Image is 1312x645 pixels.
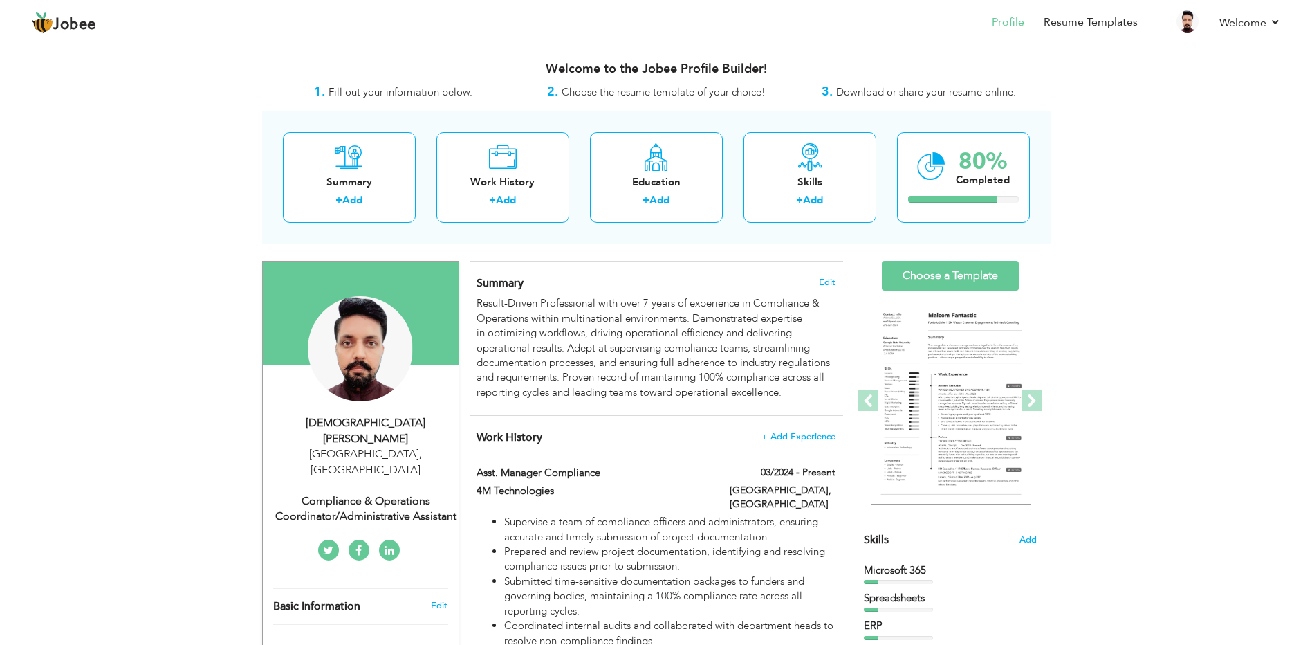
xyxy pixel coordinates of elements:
img: jobee.io [31,12,53,34]
li: Prepared and review project documentation, identifying and resolving compliance issues prior to s... [504,545,835,574]
strong: 2. [547,83,558,100]
img: Profile Img [1176,10,1199,33]
strong: 3. [822,83,833,100]
div: [GEOGRAPHIC_DATA] [GEOGRAPHIC_DATA] [273,446,459,478]
a: Profile [992,15,1024,30]
span: + Add Experience [761,432,835,442]
h4: Adding a summary is a quick and easy way to highlight your experience and interests. [477,276,835,290]
span: Add [1019,534,1037,547]
div: Microsoft 365 [864,563,1037,578]
label: + [489,193,496,208]
span: Basic Information [273,601,360,613]
div: ERP [864,619,1037,633]
span: Edit [819,278,835,287]
a: Edit [431,599,447,612]
strong: 1. [314,83,325,100]
div: [DEMOGRAPHIC_DATA][PERSON_NAME] [273,415,459,447]
a: Add [649,193,669,207]
div: Compliance & Operations Coordinator/Administrative Assistant [273,493,459,525]
label: + [335,193,342,208]
div: Spreadsheets [864,591,1037,606]
img: Muhammad Junaid Younas [308,296,413,401]
div: Skills [755,175,865,190]
label: 03/2024 - Present [761,466,835,480]
div: Summary [294,175,405,190]
span: Skills [864,532,889,547]
div: Result-Driven Professional with over 7 years of experience in Compliance & Operations within mult... [477,296,835,400]
span: Summary [477,275,524,291]
div: 80% [956,150,1010,173]
div: Completed [956,173,1010,188]
span: , [419,446,422,462]
a: Welcome [1219,15,1281,31]
span: Jobee [53,17,96,33]
a: Add [342,193,362,207]
span: Fill out your information below. [329,85,472,99]
label: + [796,193,803,208]
h3: Welcome to the Jobee Profile Builder! [262,62,1051,76]
h4: This helps to show the companies you have worked for. [477,430,835,444]
div: Education [601,175,712,190]
a: Jobee [31,12,96,34]
a: Choose a Template [882,261,1019,291]
label: [GEOGRAPHIC_DATA], [GEOGRAPHIC_DATA] [730,484,835,511]
label: 4M Technologies [477,484,709,498]
span: Choose the resume template of your choice! [562,85,766,99]
a: Add [496,193,516,207]
span: Work History [477,430,542,445]
li: Supervise a team of compliance officers and administrators, ensuring accurate and timely submissi... [504,515,835,545]
li: Submitted time-sensitive documentation packages to funders and governing bodies, maintaining a 10... [504,574,835,619]
a: Add [803,193,823,207]
span: Download or share your resume online. [836,85,1016,99]
a: Resume Templates [1044,15,1138,30]
label: Asst. Manager Compliance [477,466,709,480]
label: + [643,193,649,208]
div: Work History [447,175,558,190]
